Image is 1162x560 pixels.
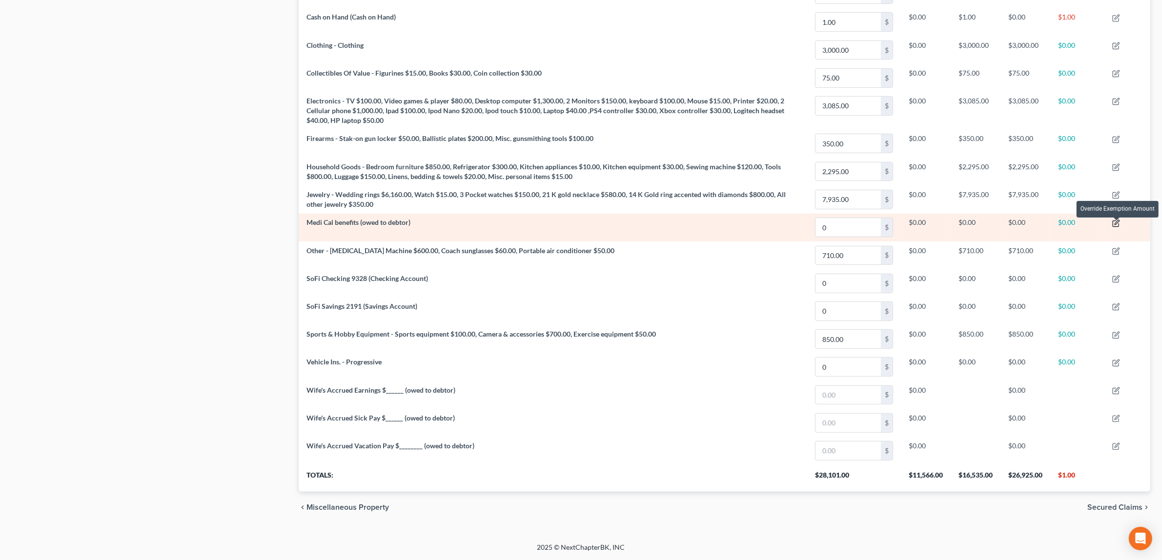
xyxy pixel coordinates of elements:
[306,97,784,124] span: Electronics - TV $100.00, Video games & player $80.00, Desktop computer $1,300.00, 2 Monitors $15...
[1142,503,1150,511] i: chevron_right
[306,302,417,310] span: SoFi Savings 2191 (Savings Account)
[901,464,951,492] th: $11,566.00
[1000,130,1050,158] td: $350.00
[881,218,893,237] div: $
[951,130,1000,158] td: $350.00
[951,353,1000,381] td: $0.00
[881,358,893,376] div: $
[1050,130,1104,158] td: $0.00
[1077,201,1159,217] div: Override Exemption Amount
[901,214,951,241] td: $0.00
[1000,353,1050,381] td: $0.00
[1087,503,1142,511] span: Secured Claims
[306,246,614,255] span: Other - [MEDICAL_DATA] Machine $600.00, Coach sunglasses $60.00, Portable air conditioner $50.00
[306,190,786,208] span: Jewelry - Wedding rings $6,160.00, Watch $15.00, 3 Pocket watches $150.00, 21 K gold necklace $58...
[306,330,656,338] span: Sports & Hobby Equipment - Sports equipment $100.00, Camera & accessories $700.00, Exercise equip...
[815,13,881,31] input: 0.00
[1087,503,1150,511] button: Secured Claims chevron_right
[1129,527,1152,550] div: Open Intercom Messenger
[1000,185,1050,213] td: $7,935.00
[815,134,881,153] input: 0.00
[306,441,474,450] span: Wife's Accrued Vacation Pay $________ (owed to debtor)
[881,414,893,432] div: $
[951,241,1000,269] td: $710.00
[901,409,951,437] td: $0.00
[303,542,859,560] div: 2025 © NextChapterBK, INC
[881,386,893,404] div: $
[901,130,951,158] td: $0.00
[1000,464,1050,492] th: $26,925.00
[1000,381,1050,409] td: $0.00
[1050,158,1104,185] td: $0.00
[881,441,893,460] div: $
[951,464,1000,492] th: $16,535.00
[306,386,455,394] span: Wife's Accrued Earnings $______ (owed to debtor)
[881,246,893,265] div: $
[1050,325,1104,353] td: $0.00
[815,41,881,60] input: 0.00
[901,325,951,353] td: $0.00
[881,274,893,293] div: $
[881,134,893,153] div: $
[901,297,951,325] td: $0.00
[306,274,428,282] span: SoFi Checking 9328 (Checking Account)
[951,325,1000,353] td: $850.00
[306,41,364,49] span: Clothing - Clothing
[881,162,893,181] div: $
[951,36,1000,64] td: $3,000.00
[1050,297,1104,325] td: $0.00
[815,218,881,237] input: 0.00
[815,162,881,181] input: 0.00
[815,274,881,293] input: 0.00
[881,302,893,320] div: $
[881,69,893,87] div: $
[815,190,881,209] input: 0.00
[901,8,951,36] td: $0.00
[1000,214,1050,241] td: $0.00
[1050,464,1104,492] th: $1.00
[901,269,951,297] td: $0.00
[881,330,893,348] div: $
[306,134,593,142] span: Firearms - Stak-on gun locker $50.00, Ballistic plates $200.00, Misc. gunsmithing tools $100.00
[901,437,951,464] td: $0.00
[1000,8,1050,36] td: $0.00
[1000,36,1050,64] td: $3,000.00
[299,503,306,511] i: chevron_left
[1000,241,1050,269] td: $710.00
[1000,325,1050,353] td: $850.00
[815,414,881,432] input: 0.00
[951,158,1000,185] td: $2,295.00
[306,358,382,366] span: Vehicle Ins. - Progressive
[299,503,389,511] button: chevron_left Miscellaneous Property
[306,69,542,77] span: Collectibles Of Value - Figurines $15.00, Books $30.00, Coin collection $30.00
[306,218,410,226] span: Medi Cal benefits (owed to debtor)
[815,441,881,460] input: 0.00
[1000,269,1050,297] td: $0.00
[815,358,881,376] input: 0.00
[1000,409,1050,437] td: $0.00
[306,13,396,21] span: Cash on Hand (Cash on Hand)
[901,381,951,409] td: $0.00
[1000,92,1050,129] td: $3,085.00
[306,162,781,180] span: Household Goods - Bedroom furniture $850.00, Refrigerator $300.00, Kitchen appliances $10.00, Kit...
[901,92,951,129] td: $0.00
[901,64,951,92] td: $0.00
[815,386,881,404] input: 0.00
[1000,297,1050,325] td: $0.00
[1050,214,1104,241] td: $0.00
[306,414,455,422] span: Wife's Accrued Sick Pay $______ (owed to debtor)
[1050,36,1104,64] td: $0.00
[815,69,881,87] input: 0.00
[1050,269,1104,297] td: $0.00
[299,464,807,492] th: Totals:
[951,297,1000,325] td: $0.00
[901,353,951,381] td: $0.00
[951,8,1000,36] td: $1.00
[951,269,1000,297] td: $0.00
[951,64,1000,92] td: $75.00
[1050,64,1104,92] td: $0.00
[1000,158,1050,185] td: $2,295.00
[881,13,893,31] div: $
[1000,437,1050,464] td: $0.00
[815,246,881,265] input: 0.00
